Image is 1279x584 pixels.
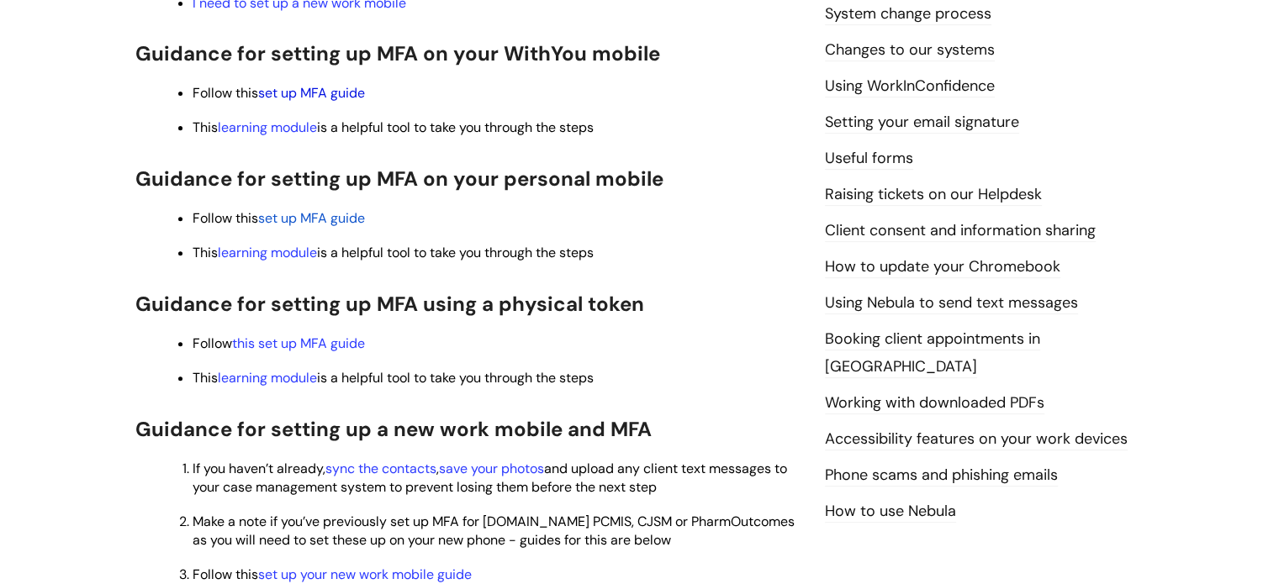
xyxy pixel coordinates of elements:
span: Guidance for setting up MFA using a physical token [135,291,644,317]
span: Guidance for setting up MFA on your personal mobile [135,166,663,192]
a: set up MFA guide [258,84,365,102]
a: Working with downloaded PDFs [825,392,1044,414]
span: This is a helpful tool to take you through the steps [193,369,594,387]
a: Phone scams and phishing emails [825,465,1058,487]
span: Make a note if you’ve previously set up MFA for [DOMAIN_NAME] PCMIS, CJSM or PharmOutcomes as you... [193,513,795,549]
a: System change process [825,3,991,25]
span: If you haven’t already, , and upload any client text messages to your case management system to p... [193,460,787,496]
a: Accessibility features on your work devices [825,429,1128,450]
a: Using Nebula to send text messages [825,292,1078,314]
span: Guidance for setting up MFA on your WithYou mobile [135,40,660,66]
span: Follow this [193,566,472,583]
a: learning module [218,244,317,261]
a: sync the contacts [325,460,436,477]
a: Booking client appointments in [GEOGRAPHIC_DATA] [825,329,1040,377]
a: Setting your email signature [825,112,1019,134]
a: save your photos [439,460,544,477]
a: Useful forms [825,148,913,170]
span: Follow [193,334,365,352]
a: Changes to our systems [825,39,995,61]
a: Raising tickets on our Helpdesk [825,184,1042,206]
span: Follow this [193,84,365,102]
a: this set up MFA guide [232,334,365,352]
span: This is a helpful tool to take you through the steps [193,244,594,261]
span: This is a helpful tool to take you through the steps [193,118,594,136]
a: How to update your Chromebook [825,256,1060,278]
span: Follow this [193,209,258,227]
span: Guidance for setting up a new work mobile and MFA [135,416,652,442]
a: learning module [218,369,317,387]
a: learning module [218,118,317,136]
a: set up your new work mobile guide [258,566,472,583]
a: Client consent and information sharing [825,220,1096,242]
a: How to use Nebula [825,501,956,523]
a: Using WorkInConfidence [825,76,995,97]
a: set up MFA guide [258,209,365,227]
